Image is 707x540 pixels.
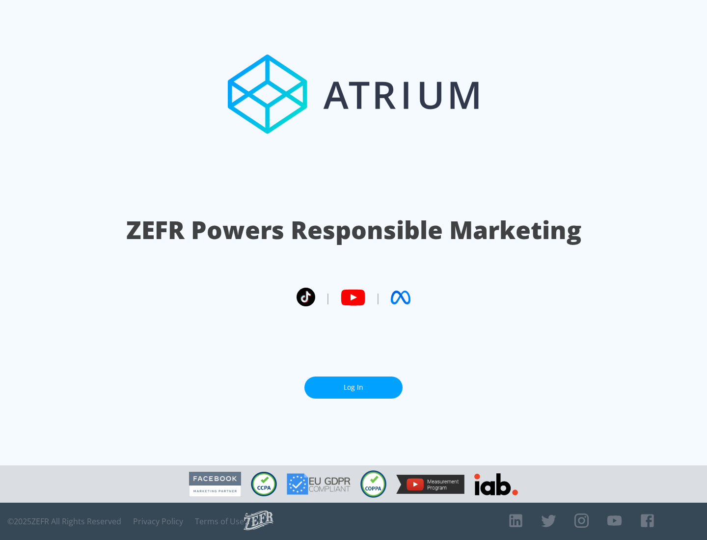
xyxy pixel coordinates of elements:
a: Privacy Policy [133,516,183,526]
span: | [375,290,381,305]
span: © 2025 ZEFR All Rights Reserved [7,516,121,526]
h1: ZEFR Powers Responsible Marketing [126,213,581,247]
img: GDPR Compliant [287,473,351,495]
a: Log In [304,377,403,399]
img: CCPA Compliant [251,472,277,496]
span: | [325,290,331,305]
img: Facebook Marketing Partner [189,472,241,497]
a: Terms of Use [195,516,244,526]
img: IAB [474,473,518,495]
img: YouTube Measurement Program [396,475,464,494]
img: COPPA Compliant [360,470,386,498]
